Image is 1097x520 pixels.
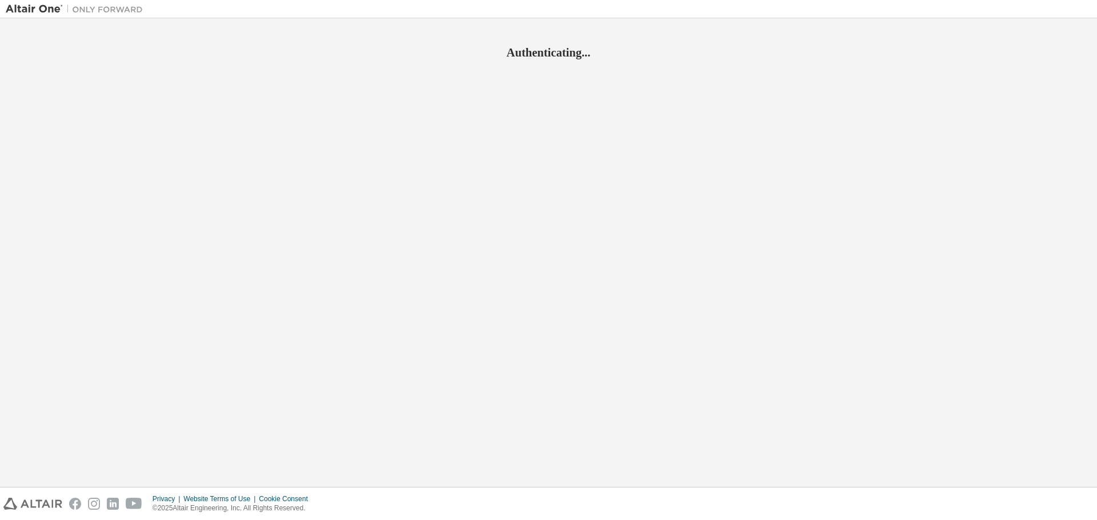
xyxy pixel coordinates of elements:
img: linkedin.svg [107,498,119,510]
img: altair_logo.svg [3,498,62,510]
div: Website Terms of Use [183,494,259,503]
img: Altair One [6,3,149,15]
div: Cookie Consent [259,494,314,503]
div: Privacy [153,494,183,503]
img: youtube.svg [126,498,142,510]
h2: Authenticating... [6,45,1091,60]
img: instagram.svg [88,498,100,510]
p: © 2025 Altair Engineering, Inc. All Rights Reserved. [153,503,315,513]
img: facebook.svg [69,498,81,510]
